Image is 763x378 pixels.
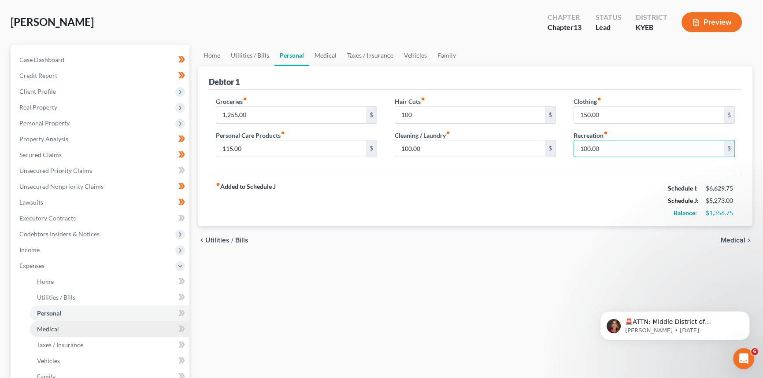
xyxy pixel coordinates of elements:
strong: Balance: [674,209,697,217]
input: -- [395,106,545,123]
a: Executory Contracts [12,210,189,226]
span: Personal [37,309,61,317]
span: Taxes / Insurance [37,341,83,349]
button: chevron_left Utilities / Bills [198,237,248,244]
div: $ [724,106,734,123]
input: -- [216,106,366,123]
div: KYEB [636,22,667,33]
span: Executory Contracts [19,214,76,222]
span: Credit Report [19,72,57,79]
a: Property Analysis [12,131,189,147]
a: Vehicles [30,353,189,369]
div: Chapter [548,22,582,33]
a: Home [30,274,189,290]
span: Personal Property [19,119,70,127]
div: $ [545,106,556,123]
i: fiber_manual_record [597,97,601,101]
div: $ [366,140,377,157]
div: $ [545,140,556,157]
a: Credit Report [12,68,189,84]
div: Lead [596,22,622,33]
span: Home [37,278,54,285]
div: $ [724,140,734,157]
a: Utilities / Bills [226,45,274,66]
div: $6,629.75 [706,184,735,193]
a: Secured Claims [12,147,189,163]
strong: Schedule J: [668,197,699,204]
div: Status [596,12,622,22]
strong: Schedule I: [668,184,698,192]
a: Medical [309,45,342,66]
span: 6 [751,348,758,355]
label: Clothing [574,97,601,106]
div: $ [366,106,377,123]
span: Codebtors Insiders & Notices [19,230,100,238]
a: Taxes / Insurance [30,337,189,353]
a: Utilities / Bills [30,290,189,305]
input: -- [574,140,724,157]
label: Groceries [216,97,247,106]
label: Personal Care Products [216,131,285,140]
span: 13 [574,23,582,31]
a: Unsecured Nonpriority Claims [12,179,189,195]
a: Medical [30,321,189,337]
span: Expenses [19,262,44,269]
span: Medical [721,237,745,244]
i: fiber_manual_record [604,131,608,135]
span: Utilities / Bills [37,294,75,301]
a: Vehicles [399,45,432,66]
a: Family [432,45,461,66]
label: Cleaning / Laundry [395,131,450,140]
iframe: Intercom notifications message [587,293,763,354]
a: Personal [274,45,309,66]
a: Lawsuits [12,195,189,210]
a: Taxes / Insurance [342,45,399,66]
i: fiber_manual_record [216,182,220,187]
div: $1,356.75 [706,209,735,217]
span: Unsecured Priority Claims [19,167,92,174]
label: Hair Cuts [395,97,425,106]
div: District [636,12,667,22]
i: chevron_left [198,237,205,244]
span: Income [19,246,40,253]
i: fiber_manual_record [446,131,450,135]
div: $5,273.00 [706,196,735,205]
i: fiber_manual_record [281,131,285,135]
i: chevron_right [745,237,752,244]
a: Home [198,45,226,66]
strong: Added to Schedule J [216,182,276,219]
span: Unsecured Nonpriority Claims [19,183,104,190]
span: Property Analysis [19,135,68,143]
a: Personal [30,305,189,321]
span: Real Property [19,103,57,111]
div: Debtor 1 [209,77,240,87]
span: Client Profile [19,88,56,95]
span: Vehicles [37,357,60,364]
i: fiber_manual_record [243,97,247,101]
button: Preview [682,12,742,32]
input: -- [395,140,545,157]
span: Lawsuits [19,198,43,206]
span: [PERSON_NAME] [11,15,94,28]
span: Medical [37,325,59,333]
iframe: Intercom live chat [733,348,754,369]
span: Case Dashboard [19,56,64,63]
button: Medical chevron_right [721,237,752,244]
a: Unsecured Priority Claims [12,163,189,179]
div: Chapter [548,12,582,22]
a: Case Dashboard [12,52,189,68]
i: fiber_manual_record [421,97,425,101]
input: -- [216,140,366,157]
span: Utilities / Bills [205,237,248,244]
span: Secured Claims [19,151,62,158]
label: Recreation [574,131,608,140]
input: -- [574,106,724,123]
